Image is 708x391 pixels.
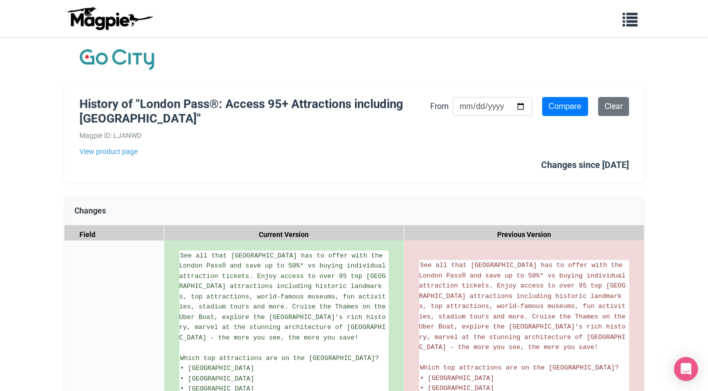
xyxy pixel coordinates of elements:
label: From [430,100,449,113]
a: View product page [79,146,430,157]
div: Field [64,225,164,244]
div: Magpie ID: LJANWD [79,130,430,141]
div: Changes [64,197,644,225]
span: • [GEOGRAPHIC_DATA] [180,364,254,372]
span: Which top attractions are on the [GEOGRAPHIC_DATA]? [180,354,379,362]
div: Current Version [164,225,404,244]
img: logo-ab69f6fb50320c5b225c76a69d11143b.png [64,6,154,30]
span: • [GEOGRAPHIC_DATA] [420,374,494,382]
span: Which top attractions are on the [GEOGRAPHIC_DATA]? [420,364,619,371]
div: Previous Version [404,225,644,244]
h1: History of "London Pass®: Access 95+ Attractions including [GEOGRAPHIC_DATA]" [79,97,430,126]
input: Compare [542,97,588,116]
img: Company Logo [79,47,154,72]
span: See all that [GEOGRAPHIC_DATA] has to offer with the London Pass® and save up to 50%* vs buying i... [179,252,390,341]
div: Open Intercom Messenger [674,357,698,381]
span: See all that [GEOGRAPHIC_DATA] has to offer with the London Pass® and save up to 50%* vs buying i... [419,261,630,351]
div: Changes since [DATE] [541,158,629,172]
a: Clear [598,97,629,116]
span: • [GEOGRAPHIC_DATA] [180,375,254,382]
